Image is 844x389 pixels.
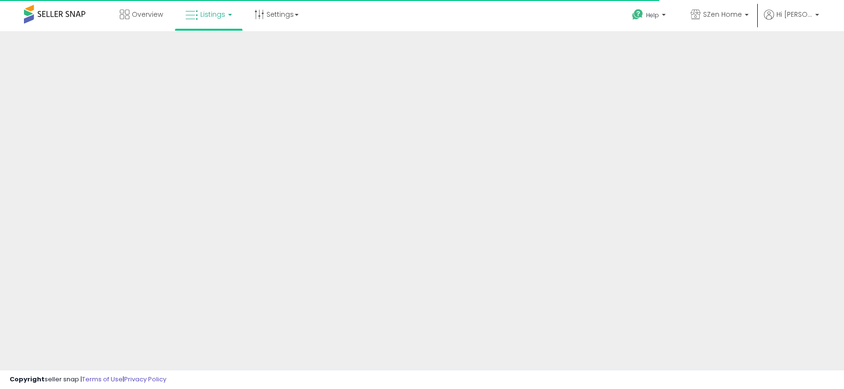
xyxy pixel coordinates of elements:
[10,375,166,384] div: seller snap | |
[200,10,225,19] span: Listings
[132,10,163,19] span: Overview
[124,375,166,384] a: Privacy Policy
[10,375,45,384] strong: Copyright
[764,10,819,31] a: Hi [PERSON_NAME]
[646,11,659,19] span: Help
[776,10,812,19] span: Hi [PERSON_NAME]
[632,9,644,21] i: Get Help
[82,375,123,384] a: Terms of Use
[703,10,742,19] span: SZen Home
[624,1,675,31] a: Help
